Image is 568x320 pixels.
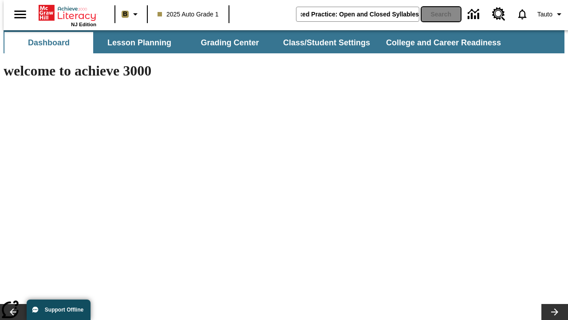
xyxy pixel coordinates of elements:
span: 2025 Auto Grade 1 [158,10,219,19]
a: Resource Center, Will open in new tab [487,2,511,26]
span: Tauto [537,10,552,19]
span: Support Offline [45,307,83,313]
button: Grading Center [185,32,274,53]
h1: welcome to achieve 3000 [4,63,387,79]
a: Notifications [511,3,534,26]
button: Open side menu [7,1,33,28]
input: search field [296,7,419,21]
div: SubNavbar [4,32,509,53]
div: SubNavbar [4,30,564,53]
button: Profile/Settings [534,6,568,22]
button: College and Career Readiness [379,32,508,53]
div: Home [39,3,96,27]
button: Boost Class color is light brown. Change class color [118,6,144,22]
button: Class/Student Settings [276,32,377,53]
button: Lesson Planning [95,32,184,53]
a: Home [39,4,96,22]
button: Dashboard [4,32,93,53]
span: B [123,8,127,20]
span: NJ Edition [71,22,96,27]
button: Support Offline [27,300,91,320]
button: Lesson carousel, Next [541,304,568,320]
a: Data Center [462,2,487,27]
